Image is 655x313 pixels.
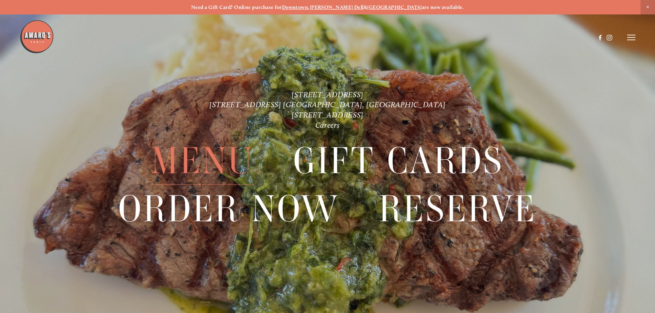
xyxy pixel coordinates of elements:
[315,121,340,130] a: Careers
[367,4,422,10] a: [GEOGRAPHIC_DATA]
[379,185,537,233] span: Reserve
[293,137,504,185] a: Gift Cards
[364,4,367,10] strong: &
[422,4,464,10] strong: are now available.
[118,185,339,233] span: Order Now
[191,4,282,10] strong: Need a Gift Card? Online purchase for
[118,185,339,232] a: Order Now
[292,90,363,99] a: [STREET_ADDRESS]
[151,137,254,185] a: Menu
[20,20,54,54] img: Amaro's Table
[209,100,446,109] a: [STREET_ADDRESS] [GEOGRAPHIC_DATA], [GEOGRAPHIC_DATA]
[310,4,364,10] a: [PERSON_NAME] Dell
[292,110,363,120] a: [STREET_ADDRESS]
[282,4,308,10] a: Downtown
[379,185,537,232] a: Reserve
[308,4,309,10] strong: ,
